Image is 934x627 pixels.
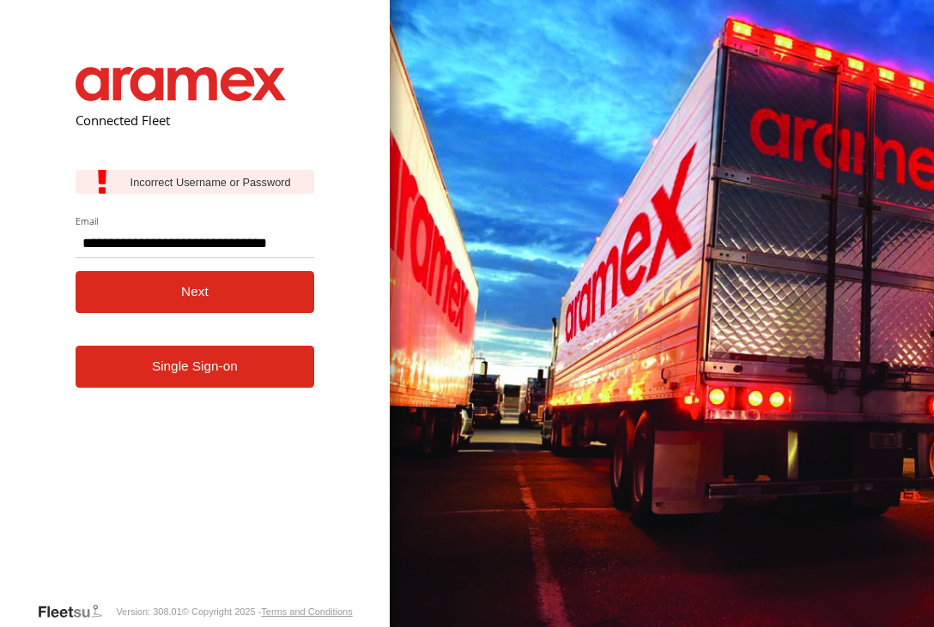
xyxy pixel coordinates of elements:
label: Email [76,214,315,227]
div: Version: 308.01 [116,606,181,617]
a: Terms and Conditions [261,606,352,617]
a: Visit our Website [37,603,116,620]
img: Aramex [76,67,287,101]
div: © Copyright 2025 - [182,606,353,617]
a: Single Sign-on [76,346,315,388]
h2: Connected Fleet [76,112,315,129]
button: Next [76,271,315,313]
